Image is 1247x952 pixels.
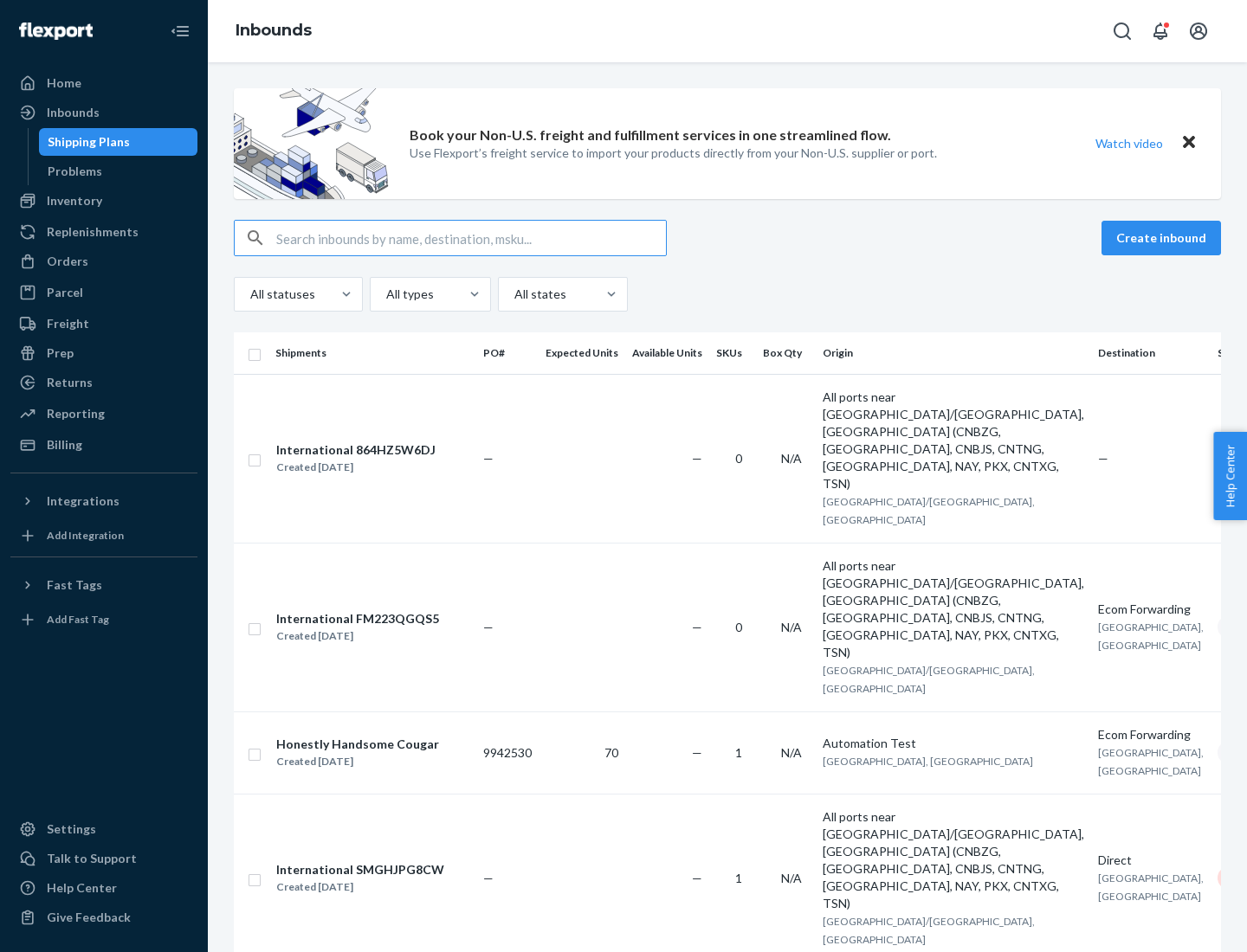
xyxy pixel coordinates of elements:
[513,286,514,303] input: All states
[47,612,109,627] div: Add Fast Tag
[1098,726,1204,743] div: Ecom Forwarding
[1098,621,1204,652] span: [GEOGRAPHIC_DATA], [GEOGRAPHIC_DATA]
[276,610,439,627] div: International FM223QGQS5
[483,451,494,466] span: —
[10,400,197,428] a: Reporting
[1213,432,1247,520] button: Help Center
[47,492,120,510] div: Integrations
[10,339,197,367] a: Prep
[539,332,625,374] th: Expected Units
[39,158,198,185] a: Problems
[47,528,124,543] div: Add Integration
[276,753,439,770] div: Created [DATE]
[249,286,250,303] input: All statuses
[823,557,1084,661] div: All ports near [GEOGRAPHIC_DATA]/[GEOGRAPHIC_DATA], [GEOGRAPHIC_DATA] (CNBZG, [GEOGRAPHIC_DATA], ...
[276,878,444,896] div: Created [DATE]
[1084,131,1174,156] button: Watch video
[823,755,1033,768] span: [GEOGRAPHIC_DATA], [GEOGRAPHIC_DATA]
[781,871,802,885] span: N/A
[692,871,702,885] span: —
[276,441,436,459] div: International 864HZ5W6DJ
[384,286,386,303] input: All types
[1143,14,1178,48] button: Open notifications
[709,332,756,374] th: SKUs
[10,310,197,338] a: Freight
[276,221,666,255] input: Search inbounds by name, destination, msku...
[276,736,439,753] div: Honestly Handsome Cougar
[268,332,476,374] th: Shipments
[276,627,439,645] div: Created [DATE]
[823,389,1084,492] div: All ports near [GEOGRAPHIC_DATA]/[GEOGRAPHIC_DATA], [GEOGRAPHIC_DATA] (CNBZG, [GEOGRAPHIC_DATA], ...
[48,133,130,151] div: Shipping Plans
[735,745,742,760] span: 1
[10,487,197,515] button: Integrations
[1098,451,1108,466] span: —
[1098,852,1204,869] div: Direct
[10,845,197,872] a: Talk to Support
[692,745,702,760] span: —
[823,915,1035,946] span: [GEOGRAPHIC_DATA]/[GEOGRAPHIC_DATA], [GEOGRAPHIC_DATA]
[47,909,131,926] div: Give Feedback
[47,315,89,332] div: Freight
[47,850,137,867] div: Talk to Support
[10,522,197,550] a: Add Integration
[1098,601,1204,618] div: Ecom Forwarding
[10,218,197,246] a: Replenishments
[222,6,326,56] ol: breadcrumbs
[19,23,93,40] img: Flexport logo
[781,745,802,760] span: N/A
[735,451,742,466] span: 0
[47,820,96,838] div: Settings
[823,495,1035,526] span: [GEOGRAPHIC_DATA]/[GEOGRAPHIC_DATA], [GEOGRAPHIC_DATA]
[47,223,139,241] div: Replenishments
[47,576,102,594] div: Fast Tags
[1178,131,1200,156] button: Close
[47,104,100,121] div: Inbounds
[47,284,83,301] div: Parcel
[47,436,82,453] div: Billing
[410,145,937,162] p: Use Flexport’s freight service to import your products directly from your Non-U.S. supplier or port.
[1091,332,1211,374] th: Destination
[625,332,709,374] th: Available Units
[823,808,1084,912] div: All ports near [GEOGRAPHIC_DATA]/[GEOGRAPHIC_DATA], [GEOGRAPHIC_DATA] (CNBZG, [GEOGRAPHIC_DATA], ...
[39,128,198,156] a: Shipping Plans
[10,99,197,126] a: Inbounds
[10,187,197,215] a: Inventory
[1102,221,1221,255] button: Create inbound
[816,332,1091,374] th: Origin
[1181,14,1216,48] button: Open account menu
[47,344,74,362] div: Prep
[236,21,312,40] a: Inbounds
[47,74,81,92] div: Home
[1105,14,1140,48] button: Open Search Box
[47,253,88,270] div: Orders
[692,620,702,634] span: —
[10,279,197,306] a: Parcel
[692,451,702,466] span: —
[735,871,742,885] span: 1
[10,815,197,843] a: Settings
[47,192,102,209] div: Inventory
[781,451,802,466] span: N/A
[47,374,93,391] div: Returns
[1098,872,1204,903] span: [GEOGRAPHIC_DATA], [GEOGRAPHIC_DATA]
[276,459,436,476] div: Created [DATE]
[276,861,444,878] div: International SMGHJPG8CW
[10,904,197,931] button: Give Feedback
[1098,746,1204,777] span: [GEOGRAPHIC_DATA], [GEOGRAPHIC_DATA]
[476,711,539,794] td: 9942530
[483,620,494,634] span: —
[10,874,197,902] a: Help Center
[823,735,1084,752] div: Automation Test
[756,332,816,374] th: Box Qty
[10,606,197,634] a: Add Fast Tag
[10,369,197,396] a: Returns
[10,571,197,599] button: Fast Tags
[10,431,197,459] a: Billing
[410,125,891,145] p: Book your Non-U.S. freight and fulfillment services in one streamlined flow.
[47,879,117,897] div: Help Center
[781,620,802,634] span: N/A
[48,163,102,180] div: Problems
[483,871,494,885] span: —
